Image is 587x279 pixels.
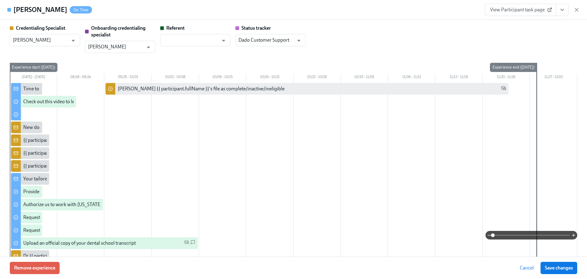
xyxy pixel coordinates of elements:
[68,36,78,45] button: Open
[23,253,166,259] div: Dr {{ participant.fullName }} sent [US_STATE] licensing requirements
[23,85,127,92] div: Time to begin your [US_STATE] license application
[23,175,138,182] div: Your tailored to-do list for [US_STATE] licensing process
[104,74,152,82] div: 09/25 – 10/01
[293,74,341,82] div: 10/23 – 10/29
[545,265,573,271] span: Save changes
[515,262,538,274] button: Cancel
[10,262,60,274] button: Remove experience
[166,25,185,31] strong: Referent
[199,74,246,82] div: 10/09 – 10/15
[23,227,81,234] div: Request your JCDNE scores
[490,7,551,13] span: View Participant task page
[13,5,67,14] h4: [PERSON_NAME]
[556,4,569,16] button: View task page
[294,36,304,45] button: Open
[242,25,271,31] strong: Status tracker
[490,63,537,72] div: Experience end ([DATE])
[23,137,135,144] div: {{ participant.fullName }} has provided their transcript
[23,188,164,195] div: Provide us with some extra info for the [US_STATE] state application
[501,85,506,92] span: Work Email
[144,43,153,52] button: Open
[341,74,388,82] div: 10/30 – 11/05
[435,74,483,82] div: 11/13 – 11/19
[184,240,189,247] span: Personal Email
[520,265,534,271] span: Cancel
[23,163,180,169] div: {{ participant.fullName }} has uploaded a receipt for their JCDNE test scores
[388,74,435,82] div: 11/06 – 11/12
[23,98,125,105] div: Check out this video to learn more about the OCC
[152,74,199,82] div: 10/02 – 10/08
[483,74,530,82] div: 11/20 – 11/26
[23,240,136,247] div: Upload an official copy of your dental school transcript
[485,4,556,16] a: View Participant task page
[23,201,133,208] div: Authorize us to work with [US_STATE] on your behalf
[219,36,228,45] button: Open
[9,63,57,72] div: Experience start ([DATE])
[10,74,57,82] div: [DATE] – [DATE]
[70,8,92,12] span: On Time
[23,214,169,221] div: Request proof of your {{ participant.regionalExamPassed }} test scores
[541,262,577,274] button: Save changes
[246,74,293,82] div: 10/16 – 10/22
[530,74,577,82] div: 11/27 – 12/03
[91,25,146,38] strong: Onboarding credentialing specialist
[190,240,195,247] span: SMS
[57,74,105,82] div: 09/18 – 09/24
[23,150,183,156] div: {{ participant.fullName }} has uploaded a receipt for their regional test scores
[23,124,173,131] div: New doctor enrolled in OCC licensure process: {{ participant.fullName }}
[16,25,65,31] strong: Credentialing Specialist
[14,265,55,271] span: Remove experience
[118,85,285,92] div: [PERSON_NAME] {{ participant.fullName }}'s file as complete/inactive/ineligible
